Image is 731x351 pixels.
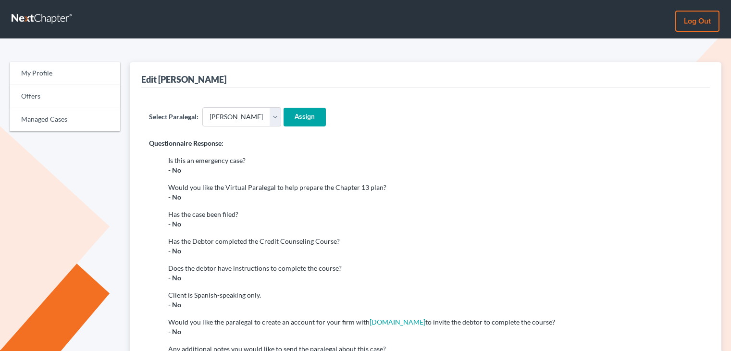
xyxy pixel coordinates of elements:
strong: - No [168,193,181,201]
div: Client is Spanish-speaking only. [168,290,702,300]
div: Has the Debtor completed the Credit Counseling Course? [168,237,702,246]
div: Has the case been filed? [168,210,702,219]
div: Is this an emergency case? [168,156,702,165]
strong: Questionnaire Response: [149,139,223,147]
strong: - No [168,301,181,309]
a: Offers [10,85,120,108]
a: My Profile [10,62,120,85]
a: [DOMAIN_NAME] [370,318,425,326]
strong: - No [168,274,181,282]
strong: - No [168,247,181,255]
div: Would you like the Virtual Paralegal to help prepare the Chapter 13 plan? [168,183,702,192]
strong: - No [168,220,181,228]
div: Would you like the paralegal to create an account for your firm with to invite the debtor to comp... [168,317,702,327]
input: Assign [284,108,326,127]
strong: - No [168,166,181,174]
div: Edit [PERSON_NAME] [141,74,226,85]
label: Select Paralegal: [149,112,198,122]
strong: - No [168,327,181,336]
a: Log out [675,11,719,32]
div: Does the debtor have instructions to complete the course? [168,263,702,273]
a: Managed Cases [10,108,120,131]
